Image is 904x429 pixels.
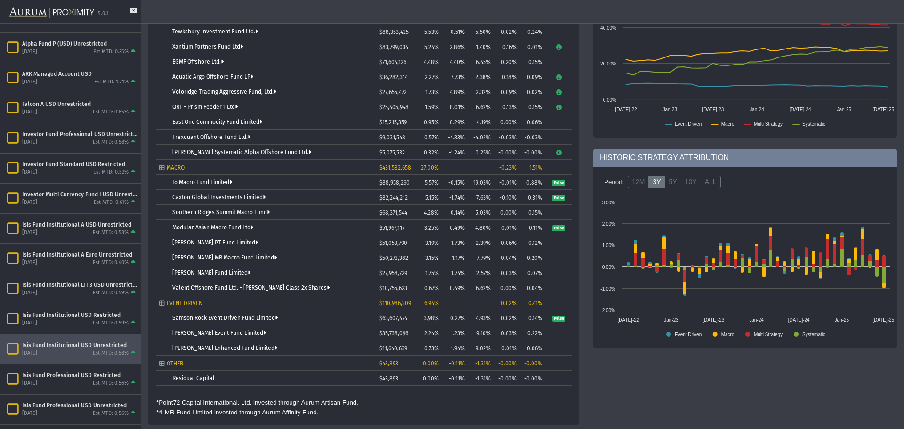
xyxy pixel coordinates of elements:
td: 0.24% [520,24,546,39]
span: 2.24% [424,330,439,337]
span: 3.19% [425,240,439,246]
td: 1.94% [442,340,468,356]
td: -0.06% [494,235,520,250]
text: [DATE]-23 [702,107,724,112]
span: 27.00% [421,164,439,171]
text: Event Driven [675,121,702,127]
a: Southern Ridges Summit Macro Fund [172,209,270,216]
span: 3.98% [424,315,439,322]
div: [DATE] [22,199,37,206]
text: [DATE]-24 [790,107,811,112]
td: 0.01% [520,39,546,54]
span: 0.00% [423,360,439,367]
td: -0.06% [520,114,546,130]
td: -0.00% [494,280,520,295]
div: [DATE] [22,109,37,116]
td: 0.01% [494,340,520,356]
div: Est MTD: 0.35% [93,49,129,56]
text: [DATE]-25 [872,317,894,323]
div: Isis Fund Institutional A USD Unrestricted [22,221,137,228]
span: $35,738,096 [379,330,408,337]
span: $431,582,658 [379,164,411,171]
div: [DATE] [22,410,37,417]
div: [DATE] [22,229,37,236]
td: 4.80% [468,220,494,235]
text: Multi Strategy [754,332,783,337]
text: 0.00% [603,97,616,103]
a: Samson Rock Event Driven Fund Limited [172,315,278,321]
td: -0.00% [494,114,520,130]
div: -1.31% [471,360,491,367]
a: [PERSON_NAME] Systematic Alpha Offshore Fund Ltd. [172,149,311,155]
div: [DATE] [22,139,37,146]
div: Investor Multi Currency Fund I USD Unrestricted [22,191,137,198]
span: 0.73% [424,345,439,352]
td: 0.02% [494,24,520,39]
td: -0.09% [520,69,546,84]
div: -0.11% [445,360,465,367]
div: Alpha Fund P (USD) Unrestricted [22,40,137,48]
td: 6.45% [468,54,494,69]
a: [PERSON_NAME] Fund Limited [172,269,250,276]
span: $51,053,790 [379,240,407,246]
div: [DATE] [22,380,37,387]
a: QRT - Prism Feeder 1 Ltd [172,104,238,110]
text: Macro [721,332,734,337]
span: 4.48% [424,59,439,65]
a: [PERSON_NAME] Enhanced Fund Limited [172,345,277,351]
a: Tewksbury Investment Fund Ltd. [172,28,258,35]
td: *Point72 Capital International, Ltd. invested through Aurum Artisan Fund. [156,398,359,407]
span: $10,755,623 [379,285,407,291]
td: -0.03% [494,265,520,280]
div: Investor Fund Standard USD Restricted [22,161,137,168]
div: [DATE] [22,320,37,327]
td: -0.12% [520,235,546,250]
div: [DATE] [22,259,37,267]
td: -0.00% [520,145,546,160]
div: 1.51% [523,164,542,171]
a: Pulse [552,315,565,321]
text: Jan-24 [750,107,764,112]
text: Jan-23 [664,317,678,323]
span: $27,655,472 [379,89,407,96]
span: $5,075,532 [379,149,405,156]
td: -0.01% [494,175,520,190]
span: $27,958,729 [379,270,407,276]
span: $9,031,548 [379,134,405,141]
div: [DATE] [22,79,37,86]
span: $43,893 [379,375,398,382]
td: 7.79% [468,250,494,265]
text: [DATE]-22 [615,107,637,112]
text: 0.00% [602,265,615,270]
span: 3.15% [425,255,439,261]
text: Systematic [802,121,825,127]
div: Est MTD: 0.61% [94,199,129,206]
text: Systematic [802,332,825,337]
div: Est MTD: 0.65% [93,109,129,116]
text: Jan-23 [662,107,677,112]
a: Xantium Partners Fund Ltd [172,43,243,50]
td: -1.74% [442,190,468,205]
div: [DATE] [22,49,37,56]
td: -0.09% [494,84,520,99]
text: 40.00% [600,25,616,31]
text: Multi Strategy [754,121,783,127]
div: Isis Fund Institutional LTI 3 USD Unrestricted [22,281,137,289]
div: Isis Fund Professional USD Restricted [22,372,137,379]
span: $11,640,639 [379,345,407,352]
div: Est MTD: 0.58% [93,350,129,357]
span: $36,282,314 [379,74,408,81]
td: 0.14% [442,205,468,220]
span: $43,893 [379,360,398,367]
td: 1.23% [442,325,468,340]
span: EVENT DRIVEN [167,300,202,307]
span: $50,273,382 [379,255,408,261]
td: -0.10% [494,190,520,205]
span: MACRO [167,164,185,171]
td: -1.31% [468,371,494,386]
td: -0.29% [442,114,468,130]
td: 0.25% [468,145,494,160]
td: -0.03% [520,130,546,145]
text: Jan-25 [837,107,852,112]
a: Io Macro Fund Limited [172,179,232,186]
